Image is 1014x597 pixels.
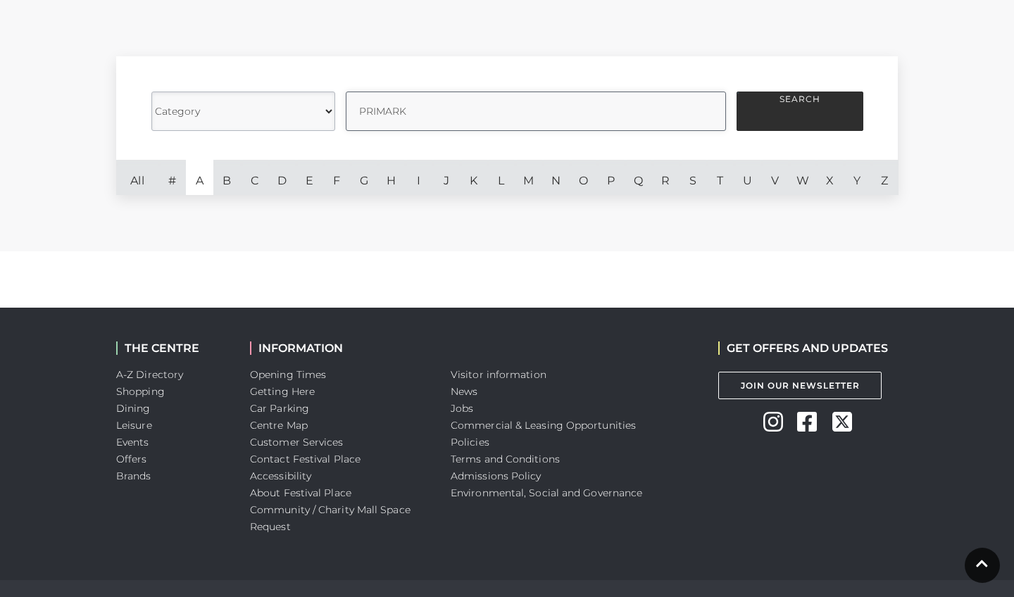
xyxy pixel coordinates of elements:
[451,402,473,415] a: Jobs
[116,402,151,415] a: Dining
[451,453,560,465] a: Terms and Conditions
[116,419,152,432] a: Leisure
[432,160,460,195] a: J
[186,160,213,195] a: A
[871,160,899,195] a: Z
[706,160,734,195] a: T
[250,341,430,355] h2: INFORMATION
[250,503,411,533] a: Community / Charity Mall Space Request
[597,160,625,195] a: P
[451,419,636,432] a: Commercial & Leasing Opportunities
[250,419,308,432] a: Centre Map
[515,160,542,195] a: M
[625,160,652,195] a: Q
[451,436,489,448] a: Policies
[250,368,326,381] a: Opening Times
[116,341,229,355] h2: THE CENTRE
[323,160,351,195] a: F
[734,160,761,195] a: U
[652,160,680,195] a: R
[116,160,158,195] a: All
[346,92,726,131] input: Search for a brand
[116,436,149,448] a: Events
[718,341,888,355] h2: GET OFFERS AND UPDATES
[250,385,315,398] a: Getting Here
[451,368,546,381] a: Visitor information
[570,160,597,195] a: O
[350,160,377,195] a: G
[460,160,487,195] a: K
[241,160,268,195] a: C
[451,486,642,499] a: Environmental, Social and Governance
[761,160,789,195] a: V
[405,160,432,195] a: I
[844,160,871,195] a: Y
[116,368,183,381] a: A-Z Directory
[737,92,863,131] button: Search
[542,160,570,195] a: N
[213,160,241,195] a: B
[451,385,477,398] a: News
[718,372,882,399] a: Join Our Newsletter
[296,160,323,195] a: E
[250,436,344,448] a: Customer Services
[250,402,309,415] a: Car Parking
[116,385,165,398] a: Shopping
[250,453,361,465] a: Contact Festival Place
[680,160,707,195] a: S
[250,470,311,482] a: Accessibility
[487,160,515,195] a: L
[250,486,351,499] a: About Festival Place
[816,160,844,195] a: X
[789,160,816,195] a: W
[116,453,147,465] a: Offers
[116,470,151,482] a: Brands
[377,160,405,195] a: H
[268,160,296,195] a: D
[451,470,542,482] a: Admissions Policy
[158,160,186,195] a: #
